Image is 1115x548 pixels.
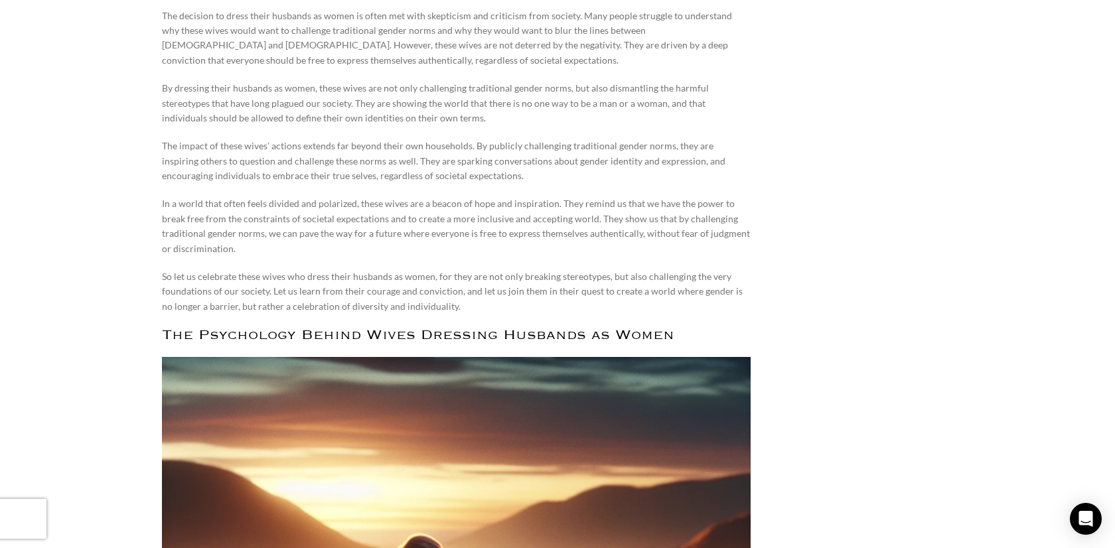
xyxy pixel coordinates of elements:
[1070,503,1102,535] div: Open Intercom Messenger
[162,139,751,183] p: The impact of these wives’ actions extends far beyond their own households. By publicly challengi...
[162,9,751,68] p: The decision to dress their husbands as women is often met with skepticism and criticism from soc...
[162,327,751,344] h2: The Psychology Behind Wives Dressing Husbands as Women
[162,269,751,314] p: So let us celebrate these wives who dress their husbands as women, for they are not only breaking...
[162,196,751,256] p: In a world that often feels divided and polarized, these wives are a beacon of hope and inspirati...
[162,81,751,125] p: By dressing their husbands as women, these wives are not only challenging traditional gender norm...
